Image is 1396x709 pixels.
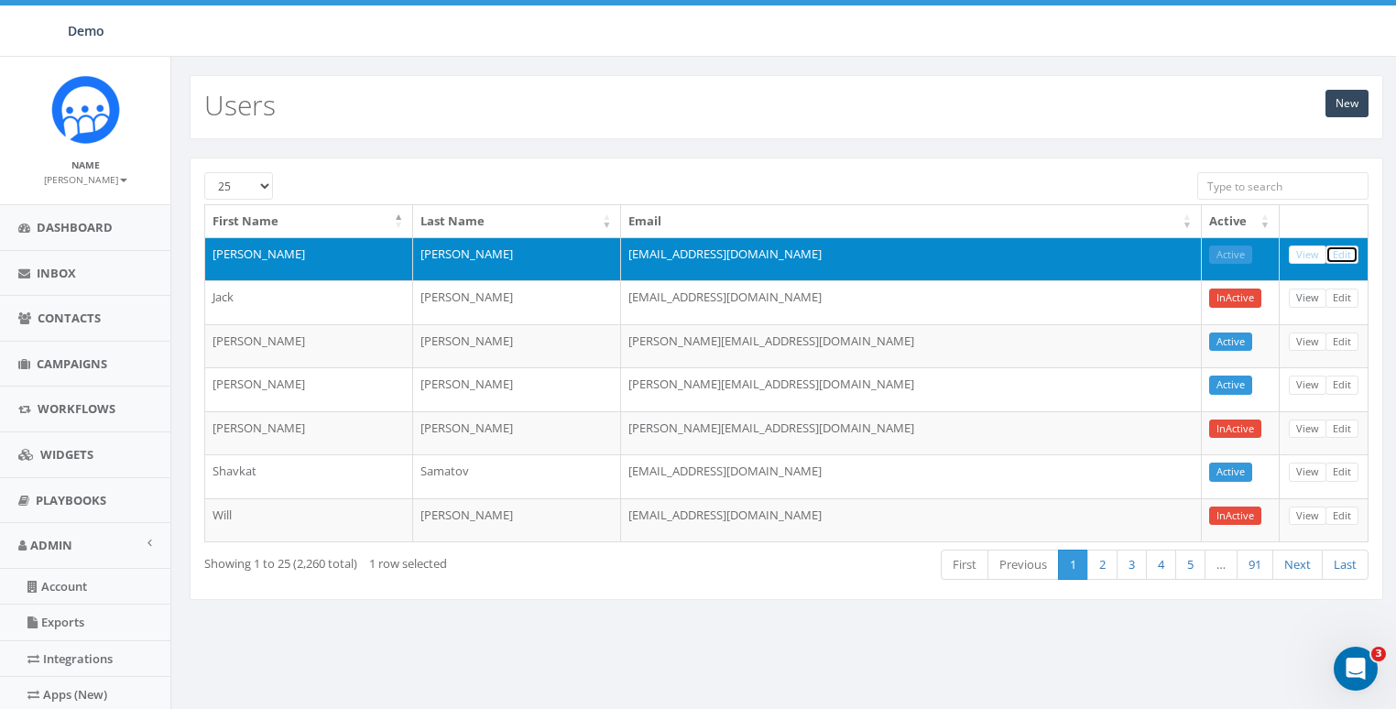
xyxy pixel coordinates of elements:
[1289,245,1326,265] a: View
[621,411,1202,455] td: [PERSON_NAME][EMAIL_ADDRESS][DOMAIN_NAME]
[205,205,413,237] th: First Name: activate to sort column descending
[1175,550,1205,580] a: 5
[205,237,413,281] td: [PERSON_NAME]
[621,280,1202,324] td: [EMAIL_ADDRESS][DOMAIN_NAME]
[1209,245,1252,265] a: Active
[1325,90,1369,117] a: New
[205,498,413,542] td: Will
[1289,333,1326,352] a: View
[71,158,100,171] small: Name
[621,454,1202,498] td: [EMAIL_ADDRESS][DOMAIN_NAME]
[1197,172,1369,200] input: Type to search
[204,548,673,573] div: Showing 1 to 25 (2,260 total)
[1209,376,1252,395] a: Active
[1202,205,1280,237] th: Active: activate to sort column ascending
[1289,289,1326,308] a: View
[621,367,1202,411] td: [PERSON_NAME][EMAIL_ADDRESS][DOMAIN_NAME]
[413,205,621,237] th: Last Name: activate to sort column ascending
[413,411,621,455] td: [PERSON_NAME]
[621,237,1202,281] td: [EMAIL_ADDRESS][DOMAIN_NAME]
[36,492,106,508] span: Playbooks
[369,555,447,572] span: 1 row selected
[1325,376,1358,395] a: Edit
[205,367,413,411] td: [PERSON_NAME]
[1209,333,1252,352] a: Active
[1325,507,1358,526] a: Edit
[205,454,413,498] td: Shavkat
[38,400,115,417] span: Workflows
[413,237,621,281] td: [PERSON_NAME]
[1371,647,1386,661] span: 3
[1058,550,1088,580] a: 1
[37,265,76,281] span: Inbox
[44,173,127,186] small: [PERSON_NAME]
[1325,289,1358,308] a: Edit
[37,355,107,372] span: Campaigns
[987,550,1059,580] a: Previous
[44,170,127,187] a: [PERSON_NAME]
[621,498,1202,542] td: [EMAIL_ADDRESS][DOMAIN_NAME]
[413,367,621,411] td: [PERSON_NAME]
[68,22,104,39] span: Demo
[621,205,1202,237] th: Email: activate to sort column ascending
[1087,550,1118,580] a: 2
[1209,289,1261,308] a: InActive
[1209,463,1252,482] a: Active
[205,411,413,455] td: [PERSON_NAME]
[51,75,120,144] img: Icon_1.png
[941,550,988,580] a: First
[413,324,621,368] td: [PERSON_NAME]
[1209,507,1261,526] a: InActive
[205,280,413,324] td: Jack
[205,324,413,368] td: [PERSON_NAME]
[1289,420,1326,439] a: View
[1146,550,1176,580] a: 4
[30,537,72,553] span: Admin
[1289,463,1326,482] a: View
[1272,550,1323,580] a: Next
[1289,507,1326,526] a: View
[413,454,621,498] td: Samatov
[37,219,113,235] span: Dashboard
[1325,245,1358,265] a: Edit
[1237,550,1273,580] a: 91
[1289,376,1326,395] a: View
[621,324,1202,368] td: [PERSON_NAME][EMAIL_ADDRESS][DOMAIN_NAME]
[413,498,621,542] td: [PERSON_NAME]
[1325,333,1358,352] a: Edit
[1209,420,1261,439] a: InActive
[1117,550,1147,580] a: 3
[1334,647,1378,691] iframe: Intercom live chat
[40,446,93,463] span: Widgets
[38,310,101,326] span: Contacts
[1205,550,1238,580] a: …
[204,90,276,120] h2: Users
[1322,550,1369,580] a: Last
[1325,420,1358,439] a: Edit
[1325,463,1358,482] a: Edit
[413,280,621,324] td: [PERSON_NAME]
